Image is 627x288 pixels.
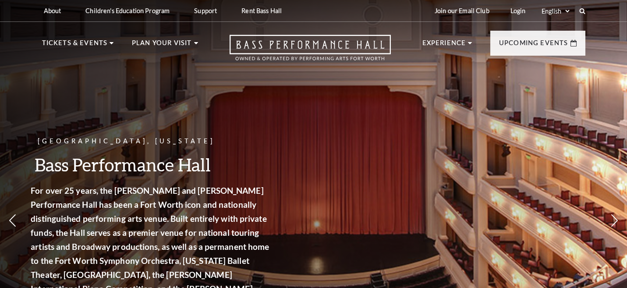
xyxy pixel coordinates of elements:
p: Upcoming Events [499,38,568,53]
p: Children's Education Program [85,7,170,14]
p: Support [194,7,217,14]
select: Select: [540,7,571,15]
p: Tickets & Events [42,38,108,53]
p: About [44,7,61,14]
h3: Bass Performance Hall [39,153,280,176]
p: Rent Bass Hall [241,7,282,14]
p: Experience [422,38,466,53]
p: [GEOGRAPHIC_DATA], [US_STATE] [39,136,280,147]
p: Plan Your Visit [132,38,192,53]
